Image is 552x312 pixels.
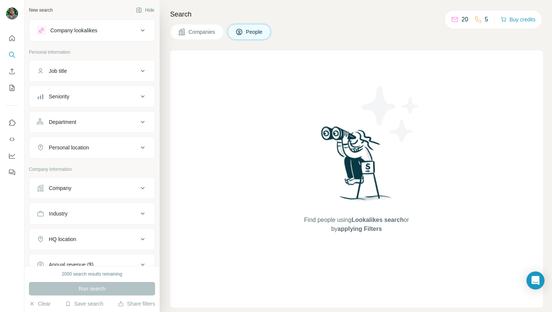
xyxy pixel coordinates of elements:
button: Company lookalikes [29,21,155,39]
button: Use Surfe API [6,133,18,146]
button: Department [29,113,155,131]
button: Dashboard [6,149,18,163]
div: Department [49,118,76,126]
div: Personal location [49,144,89,151]
button: Job title [29,62,155,80]
span: People [246,28,263,36]
div: Industry [49,210,68,217]
div: Job title [49,67,67,75]
img: Surfe Illustration - Woman searching with binoculars [318,124,396,208]
h4: Search [170,9,543,20]
img: Avatar [6,8,18,20]
div: Company [49,184,71,192]
div: Annual revenue ($) [49,261,94,268]
button: Personal location [29,139,155,157]
div: 2000 search results remaining [62,271,122,277]
button: Company [29,179,155,197]
button: Buy credits [501,14,535,25]
button: Hide [131,5,160,16]
p: 20 [462,15,468,24]
div: New search [29,7,53,14]
p: 5 [485,15,488,24]
div: Company lookalikes [50,27,97,34]
button: Share filters [118,300,155,307]
span: Find people using or by [296,216,416,234]
button: HQ location [29,230,155,248]
span: Companies [189,28,216,36]
button: Search [6,48,18,62]
button: Quick start [6,32,18,45]
button: Seniority [29,87,155,106]
button: Save search [65,300,103,307]
p: Personal information [29,49,155,56]
p: Company information [29,166,155,173]
button: Use Surfe on LinkedIn [6,116,18,130]
button: Feedback [6,166,18,179]
button: Enrich CSV [6,65,18,78]
div: HQ location [49,235,76,243]
button: Clear [29,300,50,307]
img: Surfe Illustration - Stars [357,80,424,148]
button: My lists [6,81,18,95]
div: Open Intercom Messenger [526,271,544,289]
span: Lookalikes search [351,217,404,223]
span: applying Filters [338,226,382,232]
button: Industry [29,205,155,223]
button: Annual revenue ($) [29,256,155,274]
div: Seniority [49,93,69,100]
